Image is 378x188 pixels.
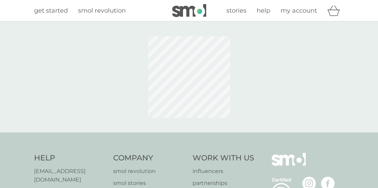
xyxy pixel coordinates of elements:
span: help [257,7,270,14]
h4: Work With Us [193,153,254,163]
a: smol stories [113,179,186,188]
h4: Help [34,153,107,163]
a: influencers [193,167,254,176]
span: smol revolution [78,7,126,14]
a: smol revolution [78,6,126,16]
span: stories [226,7,246,14]
h4: Company [113,153,186,163]
a: partnerships [193,179,254,188]
a: help [257,6,270,16]
img: smol [172,4,206,17]
a: get started [34,6,68,16]
a: smol revolution [113,167,186,176]
div: basket [327,4,344,17]
a: [EMAIL_ADDRESS][DOMAIN_NAME] [34,167,107,184]
a: stories [226,6,246,16]
span: my account [281,7,317,14]
a: my account [281,6,317,16]
span: get started [34,7,68,14]
img: smol [272,153,306,176]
